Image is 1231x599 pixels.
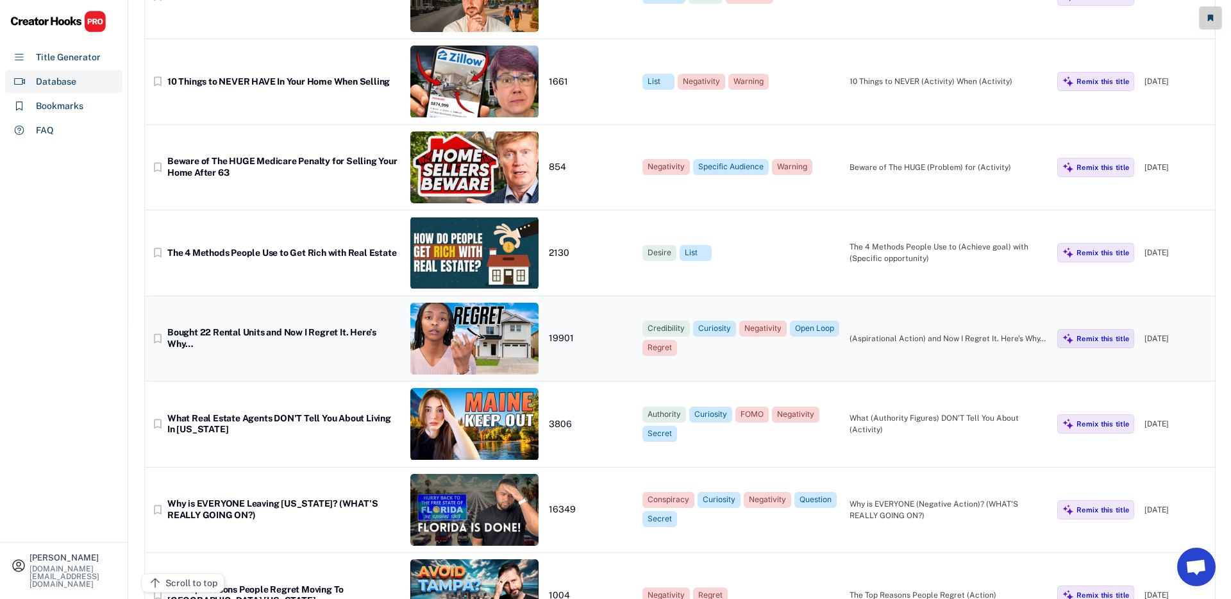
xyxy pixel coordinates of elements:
[698,323,731,334] div: Curiosity
[36,75,76,89] div: Database
[733,76,764,87] div: Warning
[1144,418,1209,430] div: [DATE]
[410,217,539,289] img: Screenshot%202025-02-23%20at%207.17.13%20PM.png
[151,503,164,516] button: bookmark_border
[795,323,834,334] div: Open Loop
[1062,418,1074,430] img: MagicMajor%20%28Purple%29.svg
[648,248,671,258] div: Desire
[10,10,106,33] img: CHPRO%20Logo.svg
[36,124,54,137] div: FAQ
[151,246,164,259] button: bookmark_border
[151,332,164,345] button: bookmark_border
[1076,419,1129,428] div: Remix this title
[165,577,217,590] div: Scroll to top
[1062,76,1074,87] img: MagicMajor%20%28Purple%29.svg
[151,418,164,430] button: bookmark_border
[850,162,1047,173] div: Beware of The HUGE (Problem) for (Activity)
[167,498,400,521] div: Why is EVERYONE Leaving [US_STATE]? (WHAT'S REALLY GOING ON?)
[648,162,685,173] div: Negativity
[549,248,632,259] div: 2130
[777,162,807,173] div: Warning
[549,162,632,173] div: 854
[410,46,539,118] img: Screenshot%202025-05-04%20at%205.14.17%20PM.png
[410,388,539,460] img: Screenshot%202025-02-16%20at%206.08.48%20PM.png
[29,553,117,562] div: [PERSON_NAME]
[1076,248,1129,257] div: Remix this title
[1144,162,1209,173] div: [DATE]
[36,99,83,113] div: Bookmarks
[410,474,539,546] img: thumbnail_FW0MbEdWBfQ.jpg
[151,161,164,174] button: bookmark_border
[648,342,672,353] div: Regret
[777,409,814,420] div: Negativity
[36,51,101,64] div: Title Generator
[850,333,1047,344] div: (Aspirational Action) and Now I Regret It. Here’s Why…
[1076,505,1129,514] div: Remix this title
[648,76,669,87] div: List
[850,498,1047,521] div: Why is EVERYONE (Negative Action)? (WHAT'S REALLY GOING ON?)
[698,162,764,173] div: Specific Audience
[1062,162,1074,173] img: MagicMajor%20%28Purple%29.svg
[800,494,832,505] div: Question
[1076,163,1129,172] div: Remix this title
[1144,76,1209,87] div: [DATE]
[648,409,681,420] div: Authority
[167,76,400,88] div: 10 Things to NEVER HAVE In Your Home When Selling
[167,248,400,259] div: The 4 Methods People Use to Get Rich with Real Estate
[1076,334,1129,343] div: Remix this title
[1144,504,1209,516] div: [DATE]
[648,494,689,505] div: Conspiracy
[850,241,1047,264] div: The 4 Methods People Use to (Achieve goal) with (Specific opportunity)
[1144,333,1209,344] div: [DATE]
[549,333,632,344] div: 19901
[410,131,539,204] img: thumbnail%20%281%29.jpg
[167,413,400,435] div: What Real Estate Agents DON'T Tell You About Living In [US_STATE]
[167,327,400,350] div: Bought 22 Rental Units and Now I Regret It. Here’s Why…
[850,76,1047,87] div: 10 Things to NEVER (Activity) When (Activity)
[744,323,782,334] div: Negativity
[1144,247,1209,258] div: [DATE]
[694,409,727,420] div: Curiosity
[1177,548,1216,586] a: Open chat
[648,428,672,439] div: Secret
[167,156,400,178] div: Beware of The HUGE Medicare Penalty for Selling Your Home After 63
[1062,333,1074,344] img: MagicMajor%20%28Purple%29.svg
[685,248,707,258] div: List
[850,412,1047,435] div: What (Authority Figures) DON'T Tell You About (Activity)
[549,76,632,88] div: 1661
[741,409,764,420] div: FOMO
[29,565,117,588] div: [DOMAIN_NAME][EMAIL_ADDRESS][DOMAIN_NAME]
[683,76,720,87] div: Negativity
[1076,77,1129,86] div: Remix this title
[703,494,735,505] div: Curiosity
[410,303,539,375] img: Screenshot%202025-02-09%20at%201.14.45%20PM.png
[648,514,672,525] div: Secret
[1062,247,1074,258] img: MagicMajor%20%28Purple%29.svg
[151,75,164,88] button: bookmark_border
[749,494,786,505] div: Negativity
[648,323,685,334] div: Credibility
[1062,504,1074,516] img: MagicMajor%20%28Purple%29.svg
[549,504,632,516] div: 16349
[549,419,632,430] div: 3806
